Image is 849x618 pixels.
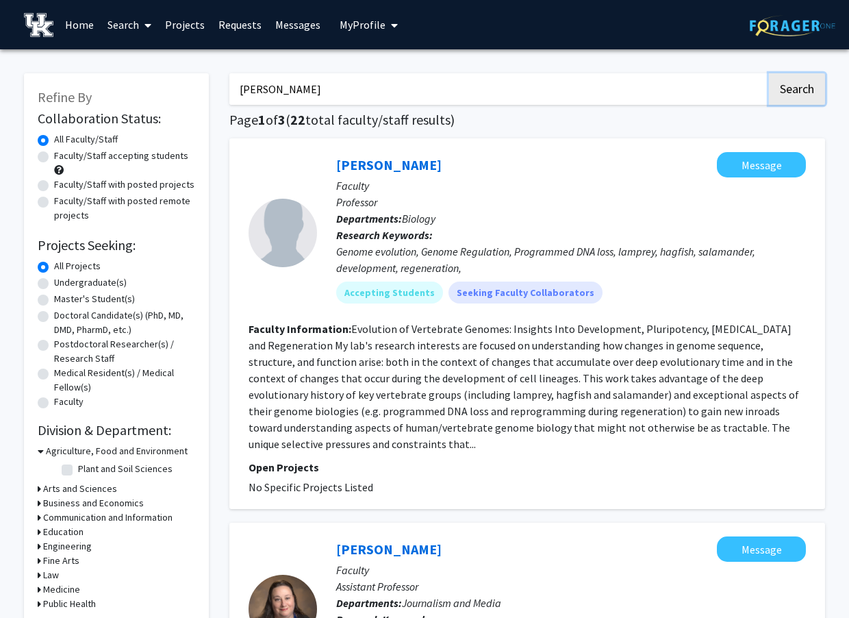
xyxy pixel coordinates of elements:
[24,13,53,37] img: University of Kentucky Logo
[268,1,327,49] a: Messages
[340,18,385,32] span: My Profile
[717,152,806,177] button: Message Jeramiah Smith
[402,596,501,610] span: Journalism and Media
[46,444,188,458] h3: Agriculture, Food and Environment
[54,149,188,163] label: Faculty/Staff accepting students
[336,562,806,578] p: Faculty
[54,337,195,366] label: Postdoctoral Researcher(s) / Research Staff
[38,237,195,254] h2: Projects Seeking:
[249,322,799,451] fg-read-more: Evolution of Vertebrate Genomes: Insights Into Development, Pluripotency, [MEDICAL_DATA] and Rege...
[336,596,402,610] b: Departments:
[54,194,195,223] label: Faculty/Staff with posted remote projects
[336,541,442,558] a: [PERSON_NAME]
[278,111,286,128] span: 3
[336,194,806,210] p: Professor
[54,132,118,147] label: All Faculty/Staff
[249,480,373,494] span: No Specific Projects Listed
[38,422,195,438] h2: Division & Department:
[212,1,268,49] a: Requests
[54,259,101,273] label: All Projects
[54,308,195,337] label: Doctoral Candidate(s) (PhD, MD, DMD, PharmD, etc.)
[43,582,80,597] h3: Medicine
[336,578,806,595] p: Assistant Professor
[229,73,767,105] input: Search Keywords
[336,243,806,276] div: Genome evolution, Genome Regulation, Programmed DNA loss, lamprey, hagfish, salamander, developme...
[336,156,442,173] a: [PERSON_NAME]
[43,496,144,510] h3: Business and Economics
[717,536,806,562] button: Message Jennifer Smith
[54,395,84,409] label: Faculty
[54,366,195,395] label: Medical Resident(s) / Medical Fellow(s)
[54,177,194,192] label: Faculty/Staff with posted projects
[336,228,433,242] b: Research Keywords:
[448,282,603,304] mat-chip: Seeking Faculty Collaborators
[229,112,825,128] h1: Page of ( total faculty/staff results)
[258,111,266,128] span: 1
[10,556,58,608] iframe: Chat
[336,282,443,304] mat-chip: Accepting Students
[78,462,173,476] label: Plant and Soil Sciences
[249,322,351,336] b: Faculty Information:
[43,539,92,554] h3: Engineering
[101,1,158,49] a: Search
[38,88,92,106] span: Refine By
[43,597,96,611] h3: Public Health
[43,510,173,525] h3: Communication and Information
[43,482,117,496] h3: Arts and Sciences
[43,554,79,568] h3: Fine Arts
[336,212,402,225] b: Departments:
[750,15,835,36] img: ForagerOne Logo
[54,292,135,306] label: Master's Student(s)
[336,177,806,194] p: Faculty
[43,525,84,539] h3: Education
[54,275,127,290] label: Undergraduate(s)
[249,459,806,475] p: Open Projects
[290,111,305,128] span: 22
[769,73,825,105] button: Search
[58,1,101,49] a: Home
[402,212,435,225] span: Biology
[158,1,212,49] a: Projects
[38,110,195,127] h2: Collaboration Status:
